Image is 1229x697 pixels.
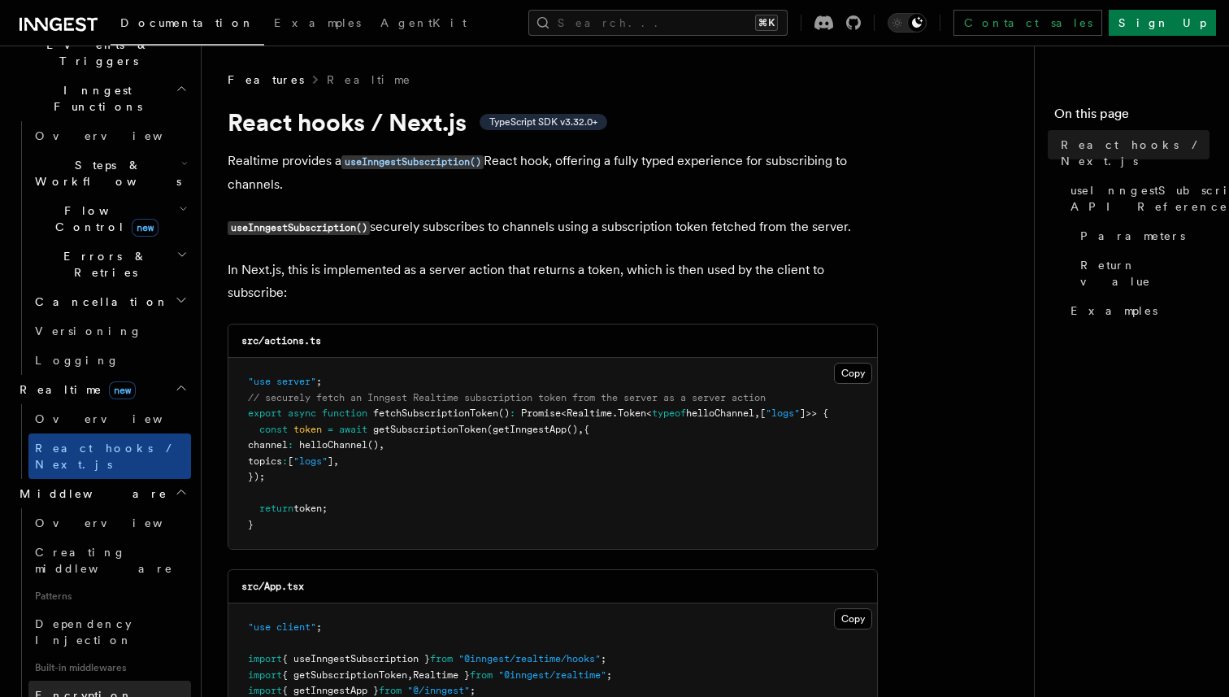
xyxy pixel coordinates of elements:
[1061,137,1209,169] span: React hooks / Next.js
[248,519,254,530] span: }
[248,407,282,419] span: export
[413,669,470,681] span: Realtime }
[28,150,191,196] button: Steps & Workflows
[493,424,567,435] span: getInngestApp
[13,381,136,398] span: Realtime
[601,653,606,664] span: ;
[241,335,321,346] code: src/actions.ts
[288,407,316,419] span: async
[35,325,142,338] span: Versioning
[228,150,878,196] p: Realtime provides a React hook, offering a fully typed experience for subscribing to channels.
[132,219,159,237] span: new
[248,439,288,451] span: channel
[248,471,265,482] span: });
[567,407,612,419] span: Realtime
[652,407,686,419] span: typeof
[13,375,191,404] button: Realtimenew
[28,294,169,310] span: Cancellation
[35,129,202,142] span: Overview
[328,424,333,435] span: =
[248,669,282,681] span: import
[646,407,652,419] span: <
[248,392,766,403] span: // securely fetch an Inngest Realtime subscription token from the server as a server action
[1080,257,1209,290] span: Return value
[341,153,484,168] a: useInngestSubscription()
[13,404,191,479] div: Realtimenew
[470,685,476,696] span: ;
[120,16,254,29] span: Documentation
[339,424,367,435] span: await
[612,407,618,419] span: .
[341,155,484,169] code: useInngestSubscription()
[407,685,470,696] span: "@/inngest"
[288,439,293,451] span: :
[28,248,176,281] span: Errors & Retries
[755,15,778,31] kbd: ⌘K
[800,407,828,419] span: ]>> {
[248,376,316,387] span: "use server"
[1109,10,1216,36] a: Sign Up
[28,287,191,316] button: Cancellation
[228,216,878,239] p: securely subscribes to channels using a subscription token fetched from the server.
[1074,221,1209,250] a: Parameters
[521,407,561,419] span: Promise
[407,669,413,681] span: ,
[259,424,288,435] span: const
[760,407,766,419] span: [
[1074,250,1209,296] a: Return value
[1080,228,1185,244] span: Parameters
[28,508,191,538] a: Overview
[834,608,872,629] button: Copy
[282,669,407,681] span: { getSubscriptionToken
[316,376,322,387] span: ;
[264,5,371,44] a: Examples
[470,669,493,681] span: from
[1064,176,1209,221] a: useInngestSubscription() API Reference
[35,412,202,425] span: Overview
[288,455,293,467] span: [
[28,316,191,346] a: Versioning
[578,424,584,435] span: ,
[528,10,788,36] button: Search...⌘K
[606,669,612,681] span: ;
[561,407,567,419] span: <
[1070,303,1157,319] span: Examples
[834,363,872,384] button: Copy
[498,407,510,419] span: ()
[293,455,328,467] span: "logs"
[498,669,606,681] span: "@inngest/realtime"
[28,433,191,479] a: React hooks / Next.js
[371,5,476,44] a: AgentKit
[1064,296,1209,325] a: Examples
[28,583,191,609] span: Patterns
[248,455,282,467] span: topics
[489,115,597,129] span: TypeScript SDK v3.32.0+
[686,407,754,419] span: helloChannel
[228,259,878,304] p: In Next.js, this is implemented as a server action that returns a token, which is then used by th...
[1054,104,1209,130] h4: On this page
[373,424,487,435] span: getSubscriptionToken
[567,424,578,435] span: ()
[379,685,402,696] span: from
[282,653,430,664] span: { useInngestSubscription }
[13,479,191,508] button: Middleware
[379,439,384,451] span: ,
[1054,130,1209,176] a: React hooks / Next.js
[327,72,412,88] a: Realtime
[13,76,191,121] button: Inngest Functions
[888,13,927,33] button: Toggle dark mode
[618,407,646,419] span: Token
[35,442,179,471] span: React hooks / Next.js
[766,407,800,419] span: "logs"
[248,621,316,633] span: "use client"
[228,221,370,235] code: useInngestSubscription()
[248,653,282,664] span: import
[754,407,760,419] span: ,
[333,455,339,467] span: ,
[28,242,191,287] button: Errors & Retries
[28,121,191,150] a: Overview
[241,581,304,592] code: src/App.tsx
[35,354,119,367] span: Logging
[228,107,878,137] h1: React hooks / Next.js
[28,196,191,242] button: Flow Controlnew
